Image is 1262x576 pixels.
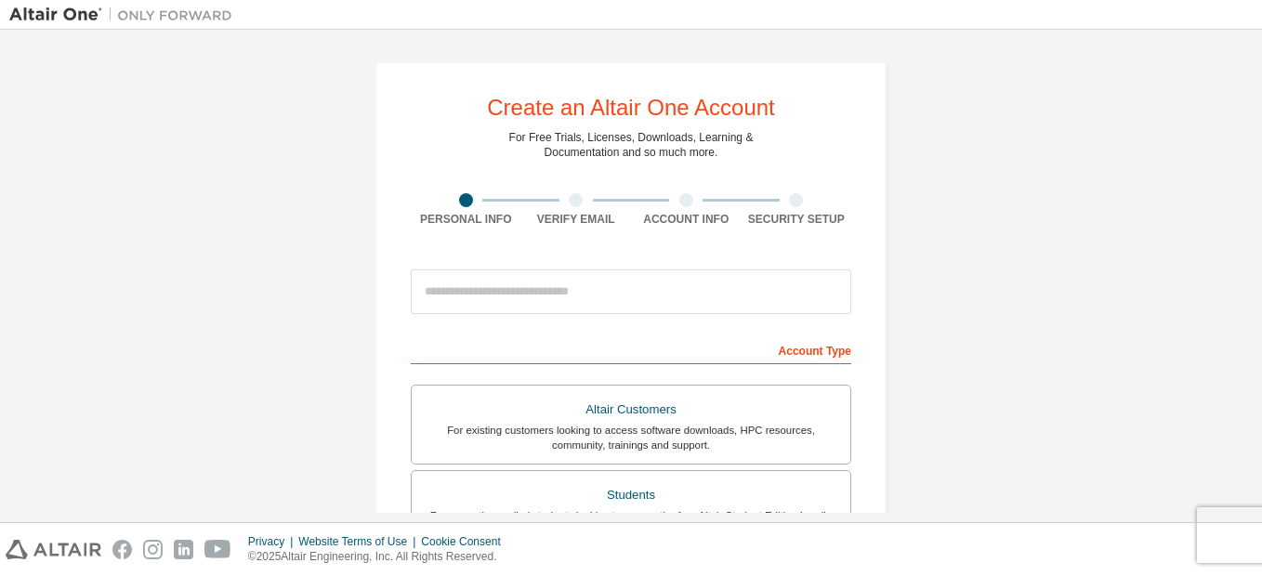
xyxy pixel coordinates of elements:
div: Website Terms of Use [298,534,421,549]
img: altair_logo.svg [6,540,101,559]
div: Students [423,482,839,508]
div: For Free Trials, Licenses, Downloads, Learning & Documentation and so much more. [509,130,754,160]
div: Cookie Consent [421,534,511,549]
div: Account Info [631,212,742,227]
img: facebook.svg [112,540,132,559]
div: Personal Info [411,212,521,227]
div: Account Type [411,334,851,364]
div: Security Setup [742,212,852,227]
div: Altair Customers [423,397,839,423]
div: For currently enrolled students looking to access the free Altair Student Edition bundle and all ... [423,508,839,538]
div: Verify Email [521,212,632,227]
img: Altair One [9,6,242,24]
img: linkedin.svg [174,540,193,559]
img: instagram.svg [143,540,163,559]
div: Create an Altair One Account [487,97,775,119]
img: youtube.svg [204,540,231,559]
p: © 2025 Altair Engineering, Inc. All Rights Reserved. [248,549,512,565]
div: Privacy [248,534,298,549]
div: For existing customers looking to access software downloads, HPC resources, community, trainings ... [423,423,839,452]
